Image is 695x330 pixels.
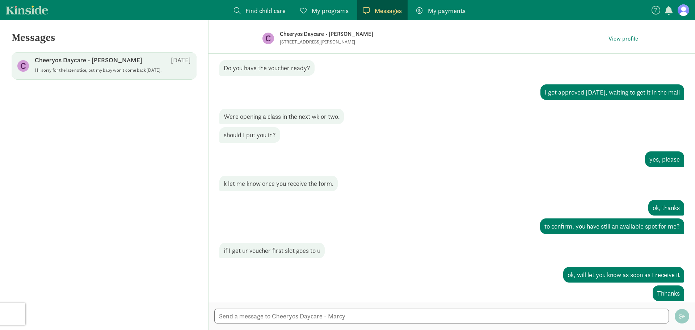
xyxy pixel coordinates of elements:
div: yes, please [645,151,684,167]
div: ok, will let you know as soon as I receive it [563,267,684,283]
p: Cheeryos Daycare - [PERSON_NAME] [35,56,142,64]
span: My programs [312,6,349,16]
span: Find child care [245,6,286,16]
p: Cheeryos Daycare - [PERSON_NAME] [280,29,508,39]
a: Kinside [6,5,48,14]
figure: C [17,60,29,72]
span: Messages [375,6,402,16]
div: to confirm, you have still an available spot for me? [540,218,684,234]
div: Thhanks [653,285,684,301]
div: Do you have the voucher ready? [219,60,315,76]
div: if I get ur voucher first slot goes to u [219,243,325,258]
figure: C [262,33,274,44]
button: View profile [606,34,641,44]
span: View profile [608,34,638,43]
div: Were opening a class in the next wk or two. [219,109,344,124]
span: My payments [428,6,466,16]
p: [DATE] [171,56,191,64]
div: k let me know once you receive the form. [219,176,338,191]
p: [STREET_ADDRESS][PERSON_NAME] [280,39,457,45]
div: should I put you in? [219,127,280,143]
a: View profile [606,33,641,44]
div: I got approved [DATE], waiting to get it in the mail [540,84,684,100]
div: ok, thanks [648,200,684,216]
p: Hi, sorry for the late notice, but my baby won't come back [DATE]. [35,67,191,73]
